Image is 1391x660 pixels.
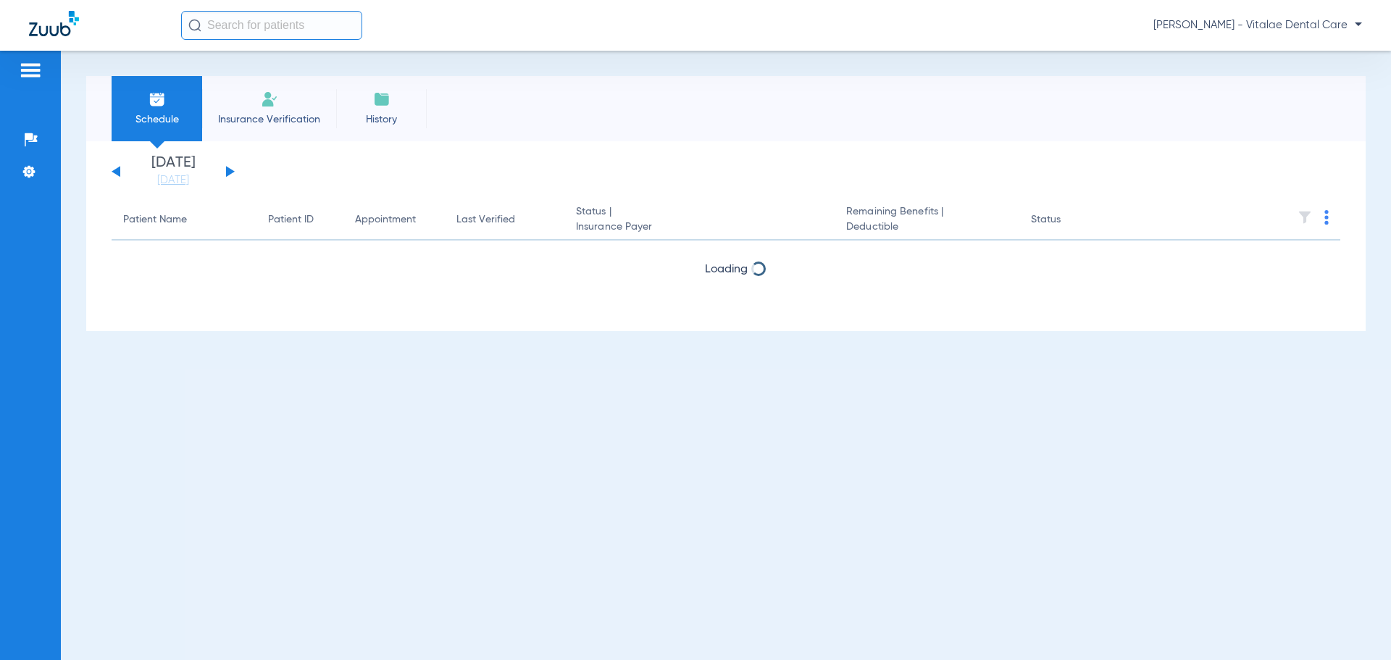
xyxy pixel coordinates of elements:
[19,62,42,79] img: hamburger-icon
[456,212,553,227] div: Last Verified
[347,112,416,127] span: History
[181,11,362,40] input: Search for patients
[576,220,823,235] span: Insurance Payer
[261,91,278,108] img: Manual Insurance Verification
[1153,18,1362,33] span: [PERSON_NAME] - Vitalae Dental Care
[355,212,433,227] div: Appointment
[213,112,325,127] span: Insurance Verification
[1298,210,1312,225] img: filter.svg
[149,91,166,108] img: Schedule
[122,112,191,127] span: Schedule
[835,200,1019,241] th: Remaining Benefits |
[268,212,314,227] div: Patient ID
[29,11,79,36] img: Zuub Logo
[1019,200,1117,241] th: Status
[355,212,416,227] div: Appointment
[130,156,217,188] li: [DATE]
[373,91,390,108] img: History
[705,264,748,275] span: Loading
[123,212,187,227] div: Patient Name
[123,212,245,227] div: Patient Name
[846,220,1007,235] span: Deductible
[564,200,835,241] th: Status |
[188,19,201,32] img: Search Icon
[456,212,515,227] div: Last Verified
[1324,210,1329,225] img: group-dot-blue.svg
[268,212,332,227] div: Patient ID
[130,173,217,188] a: [DATE]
